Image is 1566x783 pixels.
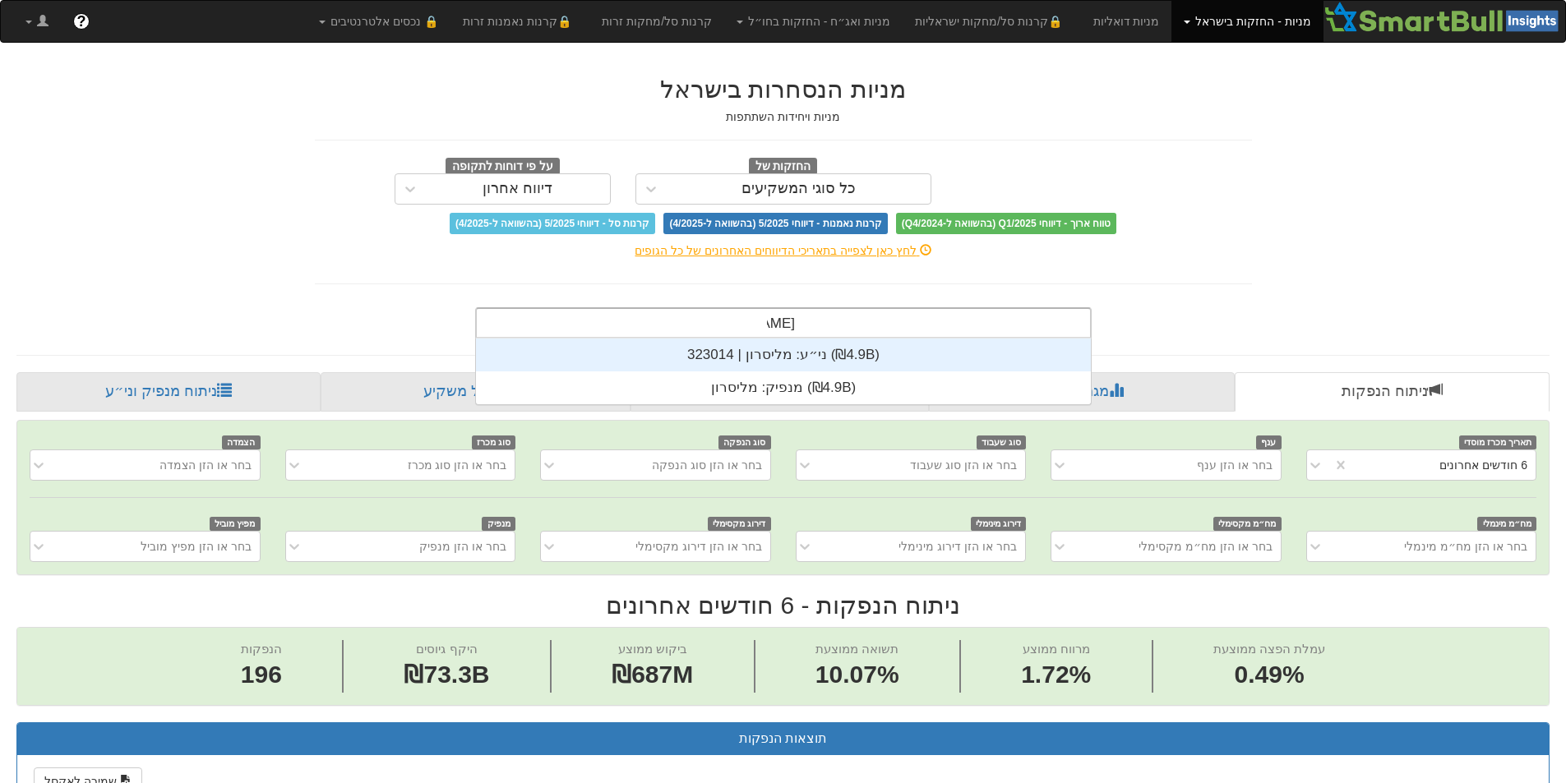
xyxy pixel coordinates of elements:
div: לחץ כאן לצפייה בתאריכי הדיווחים האחרונים של כל הגופים [303,242,1264,259]
span: ₪687M [612,661,693,688]
h2: ניתוח הנפקות - 6 חודשים אחרונים [16,592,1550,619]
span: 0.49% [1213,657,1325,693]
span: ביקוש ממוצע [618,642,687,656]
div: בחר או הזן מח״מ מינמלי [1404,538,1527,555]
span: הצמדה [222,435,261,449]
div: בחר או הזן הצמדה [159,457,252,473]
div: כל סוגי המשקיעים [741,181,856,197]
span: מפיץ מוביל [210,517,261,531]
span: היקף גיוסים [416,642,477,656]
div: בחר או הזן סוג הנפקה [652,457,762,473]
div: grid [476,339,1091,404]
div: ני״ע: ‏מליסרון | 323014 ‎(₪4.9B)‎ [476,339,1091,371]
div: בחר או הזן מפיץ מוביל [141,538,252,555]
span: מרווח ממוצע [1023,642,1090,656]
div: בחר או הזן סוג שעבוד [910,457,1017,473]
div: בחר או הזן מנפיק [419,538,506,555]
span: דירוג מקסימלי [708,517,771,531]
span: 10.07% [815,657,899,693]
div: דיווח אחרון [483,181,552,197]
a: 🔒קרנות סל/מחקות ישראליות [903,1,1080,42]
span: סוג מכרז [472,435,516,449]
span: סוג שעבוד [977,435,1027,449]
a: 🔒קרנות נאמנות זרות [450,1,590,42]
div: בחר או הזן מח״מ מקסימלי [1139,538,1273,555]
span: מח״מ מינמלי [1477,517,1536,531]
a: מניות - החזקות בישראל [1171,1,1323,42]
img: Smartbull [1323,1,1565,34]
div: בחר או הזן דירוג מינימלי [898,538,1017,555]
span: תאריך מכרז מוסדי [1459,435,1536,449]
span: 196 [241,657,282,693]
a: מניות ואג״ח - החזקות בחו״ל [724,1,903,42]
a: מניות דואליות [1081,1,1172,42]
a: 🔒 נכסים אלטרנטיבים [307,1,450,42]
div: בחר או הזן ענף [1197,457,1273,473]
span: מנפיק [482,517,515,531]
a: ניתוח הנפקות [1235,372,1550,412]
span: על פי דוחות לתקופה [446,158,560,176]
span: עמלת הפצה ממוצעת [1213,642,1325,656]
span: קרנות נאמנות - דיווחי 5/2025 (בהשוואה ל-4/2025) [663,213,887,234]
div: בחר או הזן דירוג מקסימלי [635,538,762,555]
span: טווח ארוך - דיווחי Q1/2025 (בהשוואה ל-Q4/2024) [896,213,1116,234]
span: ? [76,13,85,30]
span: הנפקות [241,642,282,656]
a: ניתוח מנפיק וני״ע [16,372,321,412]
span: סוג הנפקה [718,435,771,449]
span: תשואה ממוצעת [815,642,898,656]
h2: מניות הנסחרות בישראל [315,76,1252,103]
div: בחר או הזן סוג מכרז [408,457,507,473]
span: ענף [1256,435,1282,449]
span: 1.72% [1021,657,1091,693]
span: קרנות סל - דיווחי 5/2025 (בהשוואה ל-4/2025) [450,213,655,234]
a: פרופיל משקיע [321,372,630,412]
div: 6 חודשים אחרונים [1439,457,1527,473]
span: ₪73.3B [404,661,489,688]
div: מנפיק: ‏מליסרון ‎(₪4.9B)‎ [476,371,1091,404]
span: החזקות של [749,158,818,176]
span: מח״מ מקסימלי [1213,517,1282,531]
h3: תוצאות הנפקות [30,731,1536,746]
h5: מניות ויחידות השתתפות [315,111,1252,123]
a: ? [61,1,102,42]
a: קרנות סל/מחקות זרות [589,1,724,42]
span: דירוג מינימלי [971,517,1027,531]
